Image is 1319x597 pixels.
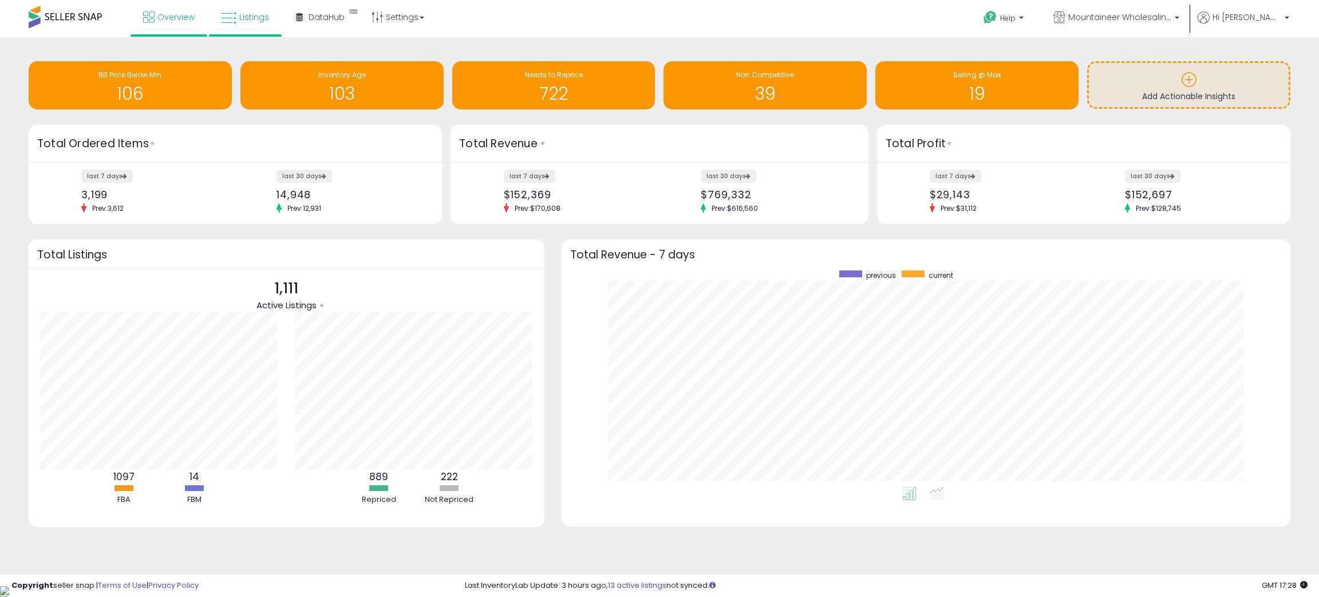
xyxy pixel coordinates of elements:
label: last 30 days [277,170,332,183]
a: Hi [PERSON_NAME] [1198,11,1289,37]
a: BB Price Below Min 106 [29,61,232,109]
h3: Total Revenue [459,136,860,152]
h1: 19 [881,84,1073,103]
span: Mountaineer Wholesaling [1068,11,1171,23]
label: last 7 days [504,170,555,183]
span: 2025-08-14 17:28 GMT [1262,580,1308,591]
h3: Total Revenue - 7 days [570,250,1282,259]
span: Prev: $170,608 [509,203,566,213]
span: Inventory Age [318,70,366,80]
i: Get Help [983,10,997,25]
div: FBM [160,494,228,505]
span: current [929,270,953,280]
b: 222 [441,470,458,484]
span: Prev: $616,560 [706,203,764,213]
label: last 30 days [701,170,756,183]
div: $152,697 [1125,188,1270,201]
h3: Total Listings [37,250,536,259]
b: 1097 [113,470,135,484]
a: Privacy Policy [148,580,199,591]
span: DataHub [309,11,345,23]
a: 13 active listings [608,580,666,591]
b: 14 [189,470,199,484]
div: seller snap | | [11,580,199,591]
h1: 722 [458,84,650,103]
div: Last InventoryLab Update: 3 hours ago, not synced. [465,580,1308,591]
span: Help [1000,13,1016,23]
div: 14,948 [277,188,422,201]
div: $29,143 [930,188,1075,201]
span: Overview [157,11,195,23]
div: Tooltip anchor [538,138,548,148]
label: last 7 days [930,170,981,183]
a: Needs to Reprice 722 [452,61,655,109]
span: Prev: 3,612 [86,203,129,213]
span: Listings [239,11,269,23]
span: Non Competitive [736,70,794,80]
h1: 106 [34,84,226,103]
label: last 30 days [1125,170,1180,183]
strong: Copyright [11,580,53,591]
span: Prev: 12,931 [282,203,327,213]
span: Prev: $128,745 [1130,203,1187,213]
div: Repriced [345,494,413,505]
span: Hi [PERSON_NAME] [1213,11,1281,23]
span: Active Listings [256,299,317,311]
div: Not Repriced [415,494,484,505]
div: Tooltip anchor [944,138,954,148]
a: Non Competitive 39 [664,61,867,109]
div: FBA [89,494,158,505]
div: Tooltip anchor [317,300,327,311]
span: previous [866,270,896,280]
span: BB Price Below Min [98,70,161,80]
div: 3,199 [81,188,227,201]
span: Add Actionable Insights [1142,91,1235,102]
h3: Total Profit [886,136,1282,152]
span: Prev: $31,112 [935,203,982,213]
span: Selling @ Max [953,70,1001,80]
h1: 39 [669,84,861,103]
h1: 103 [246,84,438,103]
div: Tooltip anchor [147,138,157,148]
a: Terms of Use [98,580,147,591]
div: $152,369 [504,188,651,201]
a: Selling @ Max 19 [875,61,1079,109]
label: last 7 days [81,170,133,183]
div: $769,332 [701,188,848,201]
h3: Total Ordered Items [37,136,433,152]
span: Needs to Reprice [525,70,583,80]
div: Tooltip anchor [343,6,364,17]
b: 889 [369,470,388,484]
a: Inventory Age 103 [240,61,444,109]
a: Help [974,2,1035,37]
a: Add Actionable Insights [1089,63,1289,107]
p: 1,111 [256,278,317,300]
